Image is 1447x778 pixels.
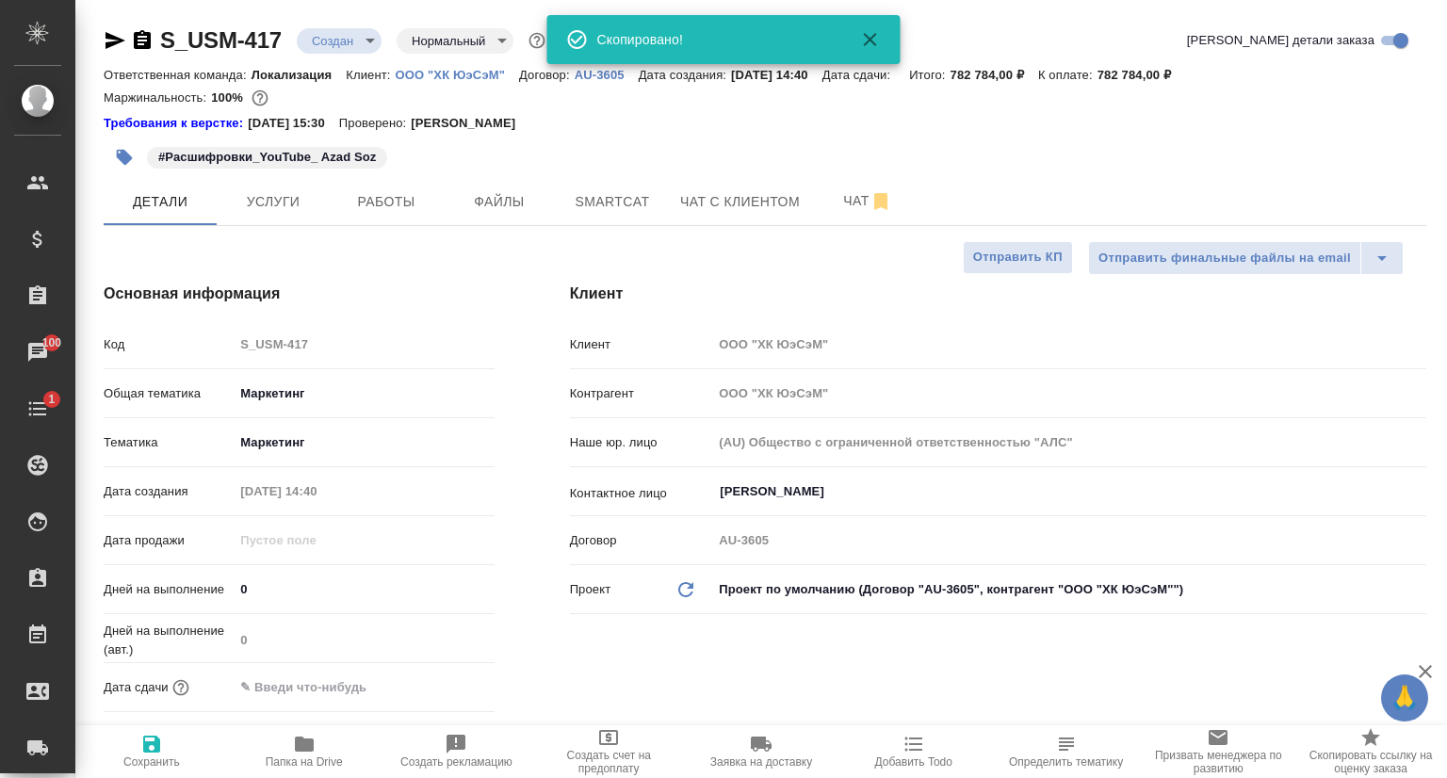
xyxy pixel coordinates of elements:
button: 🙏 [1381,674,1428,721]
a: Требования к верстке: [104,114,248,133]
p: AU-3605 [575,68,639,82]
p: Тематика [104,433,234,452]
button: Закрыть [848,28,893,51]
button: 0.00 RUB; [248,86,272,110]
span: [PERSON_NAME] детали заказа [1187,31,1374,50]
p: #Расшифровки_YouTube_ Azad Soz [158,148,376,167]
button: Создать счет на предоплату [532,725,685,778]
p: [PERSON_NAME] [411,114,529,133]
span: Сохранить [123,755,180,769]
p: Код [104,335,234,354]
button: Скопировать ссылку [131,29,154,52]
a: 100 [5,329,71,376]
button: Добавить тэг [104,137,145,178]
span: Создать рекламацию [400,755,512,769]
span: Призвать менеджера по развитию [1153,749,1283,775]
button: Добавить Todo [837,725,990,778]
input: Пустое поле [712,331,1426,358]
a: 1 [5,385,71,432]
input: Пустое поле [234,478,398,505]
button: Отправить финальные файлы на email [1088,241,1361,275]
button: Open [1416,490,1420,494]
button: Папка на Drive [228,725,381,778]
button: Скопировать ссылку для ЯМессенджера [104,29,126,52]
div: Создан [397,28,513,54]
button: Заявка на доставку [685,725,837,778]
input: ✎ Введи что-нибудь [234,575,494,603]
button: Скопировать ссылку на оценку заказа [1294,725,1447,778]
button: Нормальный [406,33,491,49]
span: Отправить КП [973,247,1063,268]
button: Призвать менеджера по развитию [1142,725,1294,778]
div: Проект по умолчанию (Договор "AU-3605", контрагент "ООО "ХК ЮэСэМ"") [712,574,1426,606]
p: Контактное лицо [570,484,713,503]
p: Дней на выполнение (авт.) [104,622,234,659]
p: Проверено: [339,114,412,133]
span: 1 [37,390,66,409]
a: ООО "ХК ЮэСэМ" [396,66,519,82]
p: [DATE] 15:30 [248,114,339,133]
p: Маржинальность: [104,90,211,105]
p: 100% [211,90,248,105]
input: ✎ Введи что-нибудь [234,673,398,701]
p: Ответственная команда: [104,68,252,82]
p: [DATE] 14:40 [731,68,822,82]
span: Расшифровки_YouTube_ Azad Soz [145,148,389,164]
button: Создан [306,33,359,49]
p: Дата сдачи [104,678,169,697]
div: Маркетинг [234,378,494,410]
p: Проект [570,580,611,599]
button: Определить тематику [990,725,1143,778]
input: Пустое поле [234,527,398,554]
a: S_USM-417 [160,27,282,53]
p: ООО "ХК ЮэСэМ" [396,68,519,82]
p: Контрагент [570,384,713,403]
input: Пустое поле [712,380,1426,407]
button: Сохранить [75,725,228,778]
button: Выбери, если сб и вс нужно считать рабочими днями для выполнения заказа. [268,724,293,749]
span: Работы [341,190,431,214]
input: Пустое поле [234,331,494,358]
span: Скопировать ссылку на оценку заказа [1306,749,1436,775]
p: Клиент [570,335,713,354]
p: Дата сдачи: [822,68,895,82]
p: Договор [570,531,713,550]
span: 100 [31,333,73,352]
span: 🙏 [1389,678,1421,718]
p: К оплате: [1038,68,1097,82]
span: Smartcat [567,190,658,214]
span: Определить тематику [1009,755,1123,769]
p: Общая тематика [104,384,234,403]
input: Пустое поле [712,527,1426,554]
div: Нажми, чтобы открыть папку с инструкцией [104,114,248,133]
span: Файлы [454,190,545,214]
div: Скопировано! [597,30,833,49]
button: Создать рекламацию [381,725,533,778]
h4: Клиент [570,283,1426,305]
span: Заявка на доставку [710,755,812,769]
svg: Отписаться [870,190,892,213]
div: Создан [297,28,382,54]
p: Дней на выполнение [104,580,234,599]
p: Дата продажи [104,531,234,550]
h4: Основная информация [104,283,495,305]
span: Отправить финальные файлы на email [1098,248,1351,269]
p: Итого: [909,68,950,82]
span: Создать счет на предоплату [544,749,674,775]
p: 782 784,00 ₽ [951,68,1038,82]
span: Добавить Todo [875,755,952,769]
p: Клиент: [346,68,395,82]
p: Договор: [519,68,575,82]
span: Услуги [228,190,318,214]
span: Чат с клиентом [680,190,800,214]
a: AU-3605 [575,66,639,82]
p: Дата создания: [639,68,731,82]
p: Дата создания [104,482,234,501]
button: Отправить КП [963,241,1073,274]
span: Папка на Drive [266,755,343,769]
button: Если добавить услуги и заполнить их объемом, то дата рассчитается автоматически [169,675,193,700]
span: Детали [115,190,205,214]
div: Маркетинг [234,427,494,459]
span: Чат [822,189,913,213]
p: 782 784,00 ₽ [1097,68,1185,82]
